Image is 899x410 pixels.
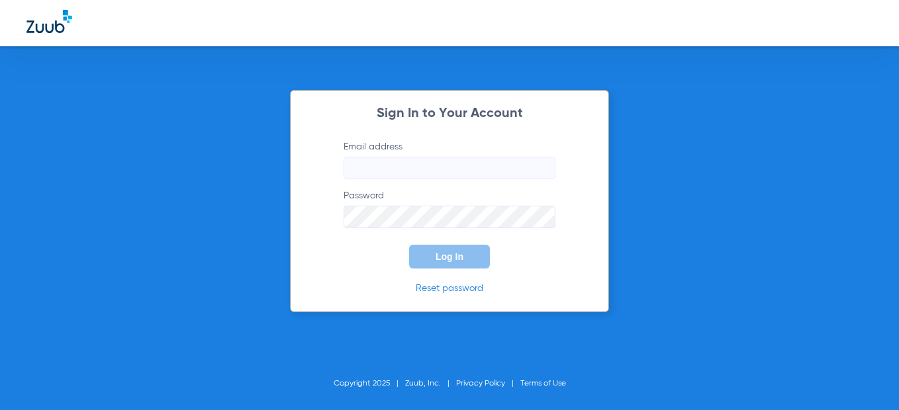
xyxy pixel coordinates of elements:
li: Copyright 2025 [334,377,405,390]
button: Log In [409,245,490,268]
li: Zuub, Inc. [405,377,456,390]
input: Password [344,206,555,228]
span: Log In [436,251,463,262]
label: Email address [344,140,555,179]
a: Terms of Use [520,380,566,388]
input: Email address [344,157,555,179]
a: Reset password [416,284,483,293]
h2: Sign In to Your Account [324,107,575,120]
iframe: Chat Widget [833,347,899,410]
label: Password [344,189,555,228]
a: Privacy Policy [456,380,505,388]
img: Zuub Logo [26,10,72,33]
